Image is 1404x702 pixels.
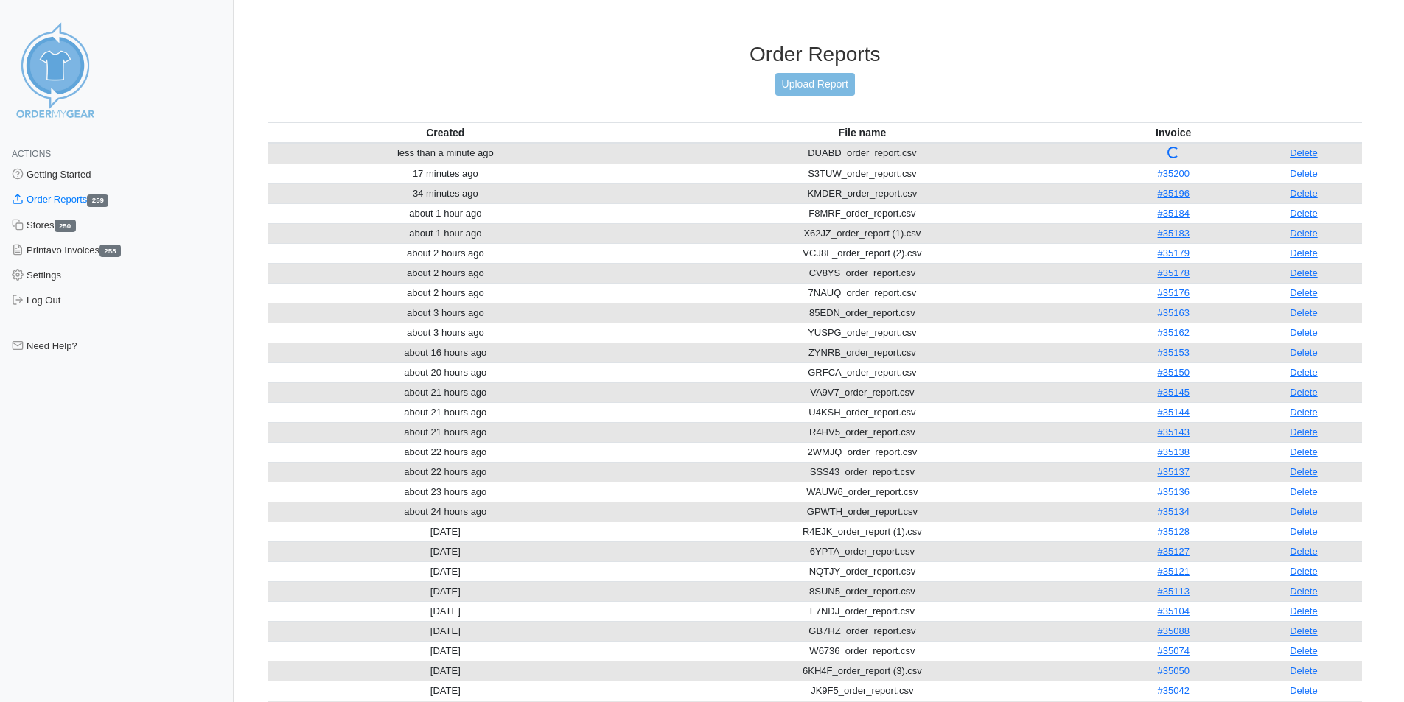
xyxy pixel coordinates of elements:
td: KMDER_order_report.csv [623,183,1102,203]
a: Delete [1290,168,1318,179]
td: about 1 hour ago [268,223,624,243]
a: Delete [1290,327,1318,338]
td: GB7HZ_order_report.csv [623,621,1102,641]
a: Delete [1290,367,1318,378]
td: SSS43_order_report.csv [623,462,1102,482]
a: Delete [1290,566,1318,577]
a: Delete [1290,147,1318,158]
td: [DATE] [268,661,624,681]
td: NQTJY_order_report.csv [623,561,1102,581]
td: WAUW6_order_report.csv [623,482,1102,502]
td: about 3 hours ago [268,323,624,343]
td: F8MRF_order_report.csv [623,203,1102,223]
a: Delete [1290,387,1318,398]
a: Delete [1290,307,1318,318]
a: Delete [1290,506,1318,517]
a: Delete [1290,407,1318,418]
a: Delete [1290,228,1318,239]
a: Delete [1290,267,1318,278]
td: GRFCA_order_report.csv [623,362,1102,382]
a: #35153 [1158,347,1190,358]
td: R4HV5_order_report.csv [623,422,1102,442]
td: X62JZ_order_report (1).csv [623,223,1102,243]
td: 6KH4F_order_report (3).csv [623,661,1102,681]
a: #35162 [1158,327,1190,338]
a: Delete [1290,446,1318,457]
a: Upload Report [775,73,855,96]
a: #35088 [1158,625,1190,636]
td: about 2 hours ago [268,243,624,263]
a: #35042 [1158,685,1190,696]
td: about 23 hours ago [268,482,624,502]
span: 250 [55,220,76,232]
td: [DATE] [268,561,624,581]
a: #35196 [1158,188,1190,199]
td: CV8YS_order_report.csv [623,263,1102,283]
a: Delete [1290,486,1318,497]
td: 34 minutes ago [268,183,624,203]
td: less than a minute ago [268,143,624,164]
a: Delete [1290,546,1318,557]
td: R4EJK_order_report (1).csv [623,522,1102,541]
a: #35163 [1158,307,1190,318]
a: #35104 [1158,606,1190,617]
td: ZYNRB_order_report.csv [623,343,1102,362]
td: about 1 hour ago [268,203,624,223]
td: about 3 hours ago [268,303,624,323]
a: Delete [1290,347,1318,358]
td: 7NAUQ_order_report.csv [623,283,1102,303]
td: about 22 hours ago [268,442,624,462]
td: 85EDN_order_report.csv [623,303,1102,323]
td: F7NDJ_order_report.csv [623,601,1102,621]
td: [DATE] [268,522,624,541]
a: Delete [1290,685,1318,696]
a: Delete [1290,526,1318,537]
td: about 24 hours ago [268,502,624,522]
a: #35176 [1158,287,1190,298]
td: about 21 hours ago [268,422,624,442]
td: GPWTH_order_report.csv [623,502,1102,522]
a: #35138 [1158,446,1190,457]
td: about 21 hours ago [268,402,624,422]
td: about 2 hours ago [268,283,624,303]
td: 17 minutes ago [268,164,624,183]
td: 2WMJQ_order_report.csv [623,442,1102,462]
td: about 20 hours ago [268,362,624,382]
td: VCJ8F_order_report (2).csv [623,243,1102,263]
td: [DATE] [268,621,624,641]
td: about 16 hours ago [268,343,624,362]
a: #35183 [1158,228,1190,239]
td: DUABD_order_report.csv [623,143,1102,164]
td: about 22 hours ago [268,462,624,482]
a: Delete [1290,606,1318,617]
td: 6YPTA_order_report.csv [623,541,1102,561]
td: [DATE] [268,541,624,561]
td: S3TUW_order_report.csv [623,164,1102,183]
a: Delete [1290,665,1318,676]
a: Delete [1290,466,1318,477]
a: Delete [1290,625,1318,636]
a: #35200 [1158,168,1190,179]
td: about 2 hours ago [268,263,624,283]
a: Delete [1290,586,1318,597]
a: Delete [1290,188,1318,199]
td: YUSPG_order_report.csv [623,323,1102,343]
span: 259 [87,194,108,207]
h3: Order Reports [268,42,1363,67]
td: W6736_order_report.csv [623,641,1102,661]
td: 8SUN5_order_report.csv [623,581,1102,601]
a: #35127 [1158,546,1190,557]
a: #35074 [1158,645,1190,656]
a: #35113 [1158,586,1190,597]
th: Invoice [1102,122,1246,143]
td: [DATE] [268,681,624,701]
a: #35050 [1158,665,1190,676]
span: 258 [99,245,121,257]
td: [DATE] [268,601,624,621]
a: #35144 [1158,407,1190,418]
a: #35178 [1158,267,1190,278]
a: #35137 [1158,466,1190,477]
td: about 21 hours ago [268,382,624,402]
a: Delete [1290,645,1318,656]
a: #35143 [1158,427,1190,438]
